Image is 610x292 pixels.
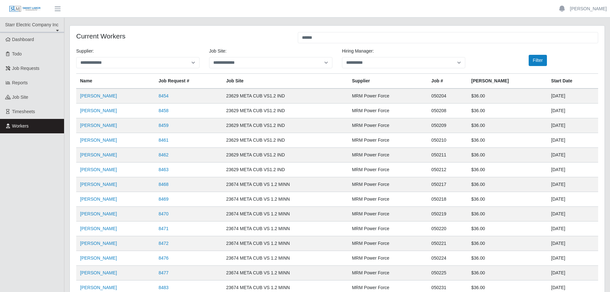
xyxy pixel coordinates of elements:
[468,207,547,221] td: $36.00
[547,148,598,163] td: [DATE]
[427,133,468,148] td: 050210
[468,221,547,236] td: $36.00
[222,163,348,177] td: 23629 META CUB VS1.2 IND
[348,104,427,118] td: MRM Power Force
[222,88,348,104] td: 23629 META CUB VS1.2 IND
[468,266,547,280] td: $36.00
[427,266,468,280] td: 050225
[547,88,598,104] td: [DATE]
[159,182,168,187] a: 8468
[159,167,168,172] a: 8463
[209,48,226,54] label: job site:
[468,88,547,104] td: $36.00
[468,74,547,89] th: [PERSON_NAME]
[348,221,427,236] td: MRM Power Force
[80,138,117,143] a: [PERSON_NAME]
[468,192,547,207] td: $36.00
[348,266,427,280] td: MRM Power Force
[468,163,547,177] td: $36.00
[222,207,348,221] td: 23674 META CUB VS 1.2 MINN
[342,48,374,54] label: Hiring Manager:
[159,211,168,216] a: 8470
[427,88,468,104] td: 050204
[159,138,168,143] a: 8461
[222,104,348,118] td: 23629 META CUB VS1.2 IND
[80,182,117,187] a: [PERSON_NAME]
[468,177,547,192] td: $36.00
[12,51,22,56] span: Todo
[12,80,28,85] span: Reports
[80,285,117,290] a: [PERSON_NAME]
[547,118,598,133] td: [DATE]
[80,270,117,275] a: [PERSON_NAME]
[348,192,427,207] td: MRM Power Force
[427,148,468,163] td: 050211
[159,285,168,290] a: 8483
[348,207,427,221] td: MRM Power Force
[80,196,117,202] a: [PERSON_NAME]
[12,109,35,114] span: Timesheets
[80,211,117,216] a: [PERSON_NAME]
[468,236,547,251] td: $36.00
[80,167,117,172] a: [PERSON_NAME]
[159,196,168,202] a: 8469
[12,95,28,100] span: job site
[427,251,468,266] td: 050224
[547,74,598,89] th: Start Date
[159,152,168,157] a: 8462
[12,66,40,71] span: Job Requests
[159,255,168,261] a: 8476
[427,177,468,192] td: 050217
[348,251,427,266] td: MRM Power Force
[222,74,348,89] th: job site
[547,177,598,192] td: [DATE]
[547,163,598,177] td: [DATE]
[348,133,427,148] td: MRM Power Force
[159,108,168,113] a: 8458
[547,133,598,148] td: [DATE]
[222,266,348,280] td: 23674 META CUB VS 1.2 MINN
[427,221,468,236] td: 050220
[427,236,468,251] td: 050221
[9,5,41,13] img: SLM Logo
[12,37,34,42] span: Dashboard
[155,74,222,89] th: Job Request #
[80,241,117,246] a: [PERSON_NAME]
[529,55,547,66] button: Filter
[468,133,547,148] td: $36.00
[427,192,468,207] td: 050218
[547,221,598,236] td: [DATE]
[159,241,168,246] a: 8472
[427,104,468,118] td: 050208
[570,5,607,12] a: [PERSON_NAME]
[80,152,117,157] a: [PERSON_NAME]
[12,123,29,129] span: Workers
[468,251,547,266] td: $36.00
[222,251,348,266] td: 23674 META CUB VS 1.2 MINN
[222,221,348,236] td: 23674 META CUB VS 1.2 MINN
[80,123,117,128] a: [PERSON_NAME]
[468,104,547,118] td: $36.00
[547,207,598,221] td: [DATE]
[348,177,427,192] td: MRM Power Force
[547,104,598,118] td: [DATE]
[427,118,468,133] td: 050209
[222,148,348,163] td: 23629 META CUB VS1.2 IND
[427,163,468,177] td: 050212
[547,192,598,207] td: [DATE]
[348,88,427,104] td: MRM Power Force
[80,226,117,231] a: [PERSON_NAME]
[222,236,348,251] td: 23674 META CUB VS 1.2 MINN
[76,32,288,40] h4: Current Workers
[80,93,117,98] a: [PERSON_NAME]
[348,74,427,89] th: Supplier
[348,236,427,251] td: MRM Power Force
[80,255,117,261] a: [PERSON_NAME]
[76,48,94,54] label: Supplier:
[222,133,348,148] td: 23629 META CUB VS1.2 IND
[80,108,117,113] a: [PERSON_NAME]
[468,148,547,163] td: $36.00
[159,226,168,231] a: 8471
[222,177,348,192] td: 23674 META CUB VS 1.2 MINN
[427,207,468,221] td: 050219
